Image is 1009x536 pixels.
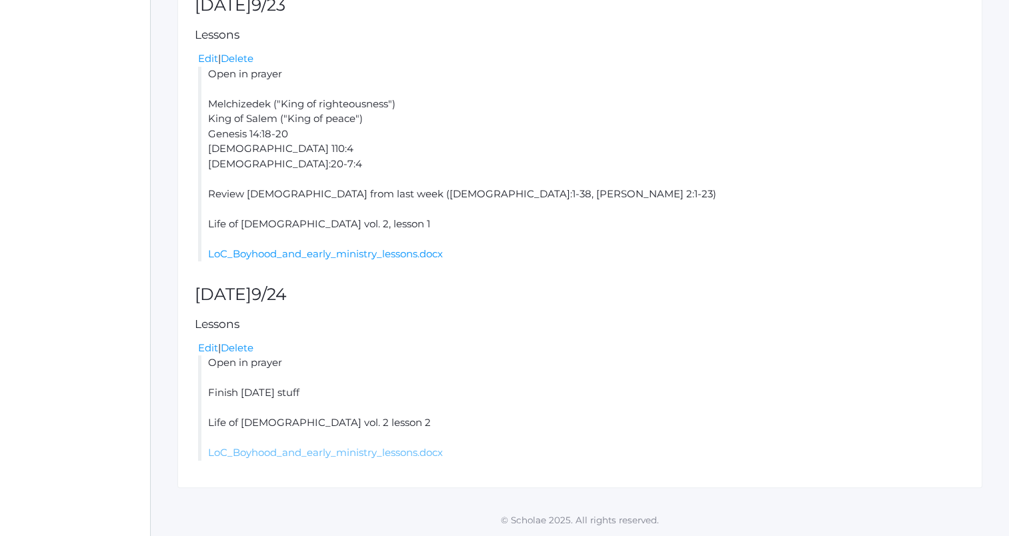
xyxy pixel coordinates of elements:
p: © Scholae 2025. All rights reserved. [151,513,1009,527]
a: Delete [221,341,253,354]
a: LoC_Boyhood_and_early_ministry_lessons.docx [208,446,443,459]
h5: Lessons [195,318,965,331]
div: | [198,341,965,356]
a: Delete [221,52,253,65]
a: LoC_Boyhood_and_early_ministry_lessons.docx [208,247,443,260]
li: Open in prayer Melchizedek ("King of righteousness") King of Salem ("King of peace") Genesis 14:1... [198,67,965,262]
a: Edit [198,52,218,65]
h5: Lessons [195,29,965,41]
div: | [198,51,965,67]
a: Edit [198,341,218,354]
h2: [DATE] [195,285,965,304]
span: 9/24 [251,284,287,304]
li: Open in prayer Finish [DATE] stuff Life of [DEMOGRAPHIC_DATA] vol. 2 lesson 2 [198,355,965,461]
